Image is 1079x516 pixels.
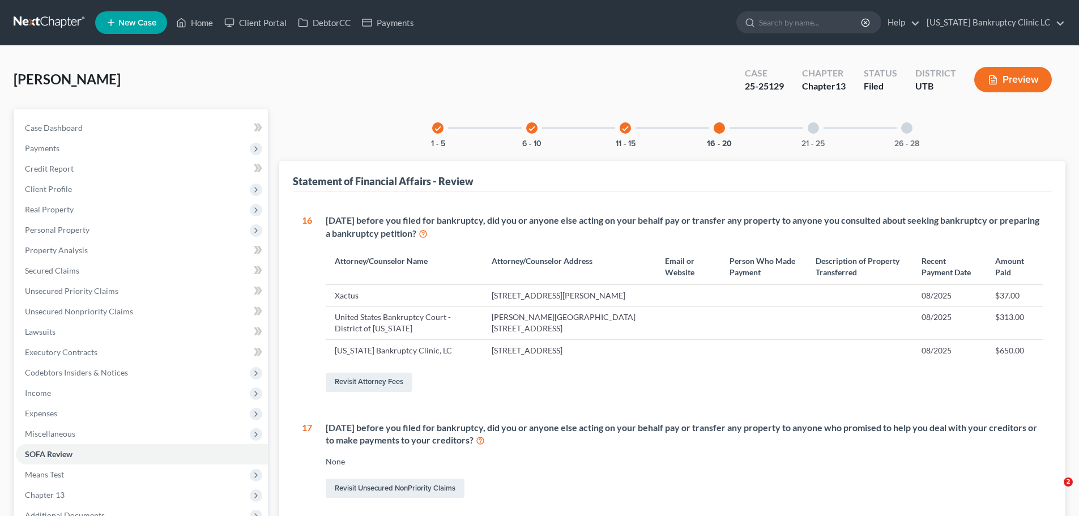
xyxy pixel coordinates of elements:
[326,214,1043,240] div: [DATE] before you filed for bankruptcy, did you or anyone else acting on your behalf pay or trans...
[528,125,536,133] i: check
[302,214,312,394] div: 16
[25,368,128,377] span: Codebtors Insiders & Notices
[16,322,268,342] a: Lawsuits
[16,118,268,138] a: Case Dashboard
[864,67,897,80] div: Status
[25,490,65,500] span: Chapter 13
[25,184,72,194] span: Client Profile
[921,12,1065,33] a: [US_STATE] Bankruptcy Clinic LC
[293,174,474,188] div: Statement of Financial Affairs - Review
[25,408,57,418] span: Expenses
[986,285,1043,306] td: $37.00
[894,140,919,148] button: 26 - 28
[16,281,268,301] a: Unsecured Priority Claims
[16,301,268,322] a: Unsecured Nonpriority Claims
[326,479,464,498] a: Revisit Unsecured NonPriority Claims
[25,143,59,153] span: Payments
[25,306,133,316] span: Unsecured Nonpriority Claims
[25,327,56,336] span: Lawsuits
[912,249,986,284] th: Recent Payment Date
[25,429,75,438] span: Miscellaneous
[326,373,412,392] a: Revisit Attorney Fees
[483,249,656,284] th: Attorney/Counselor Address
[326,249,483,284] th: Attorney/Counselor Name
[356,12,420,33] a: Payments
[522,140,541,148] button: 6 - 10
[25,123,83,133] span: Case Dashboard
[25,225,89,234] span: Personal Property
[170,12,219,33] a: Home
[616,140,636,148] button: 11 - 15
[16,342,268,363] a: Executory Contracts
[759,12,863,33] input: Search by name...
[707,140,732,148] button: 16 - 20
[118,19,156,27] span: New Case
[483,306,656,339] td: [PERSON_NAME][GEOGRAPHIC_DATA] [STREET_ADDRESS]
[483,340,656,361] td: [STREET_ADDRESS]
[16,159,268,179] a: Credit Report
[621,125,629,133] i: check
[302,421,312,501] div: 17
[745,67,784,80] div: Case
[986,340,1043,361] td: $650.00
[326,340,483,361] td: [US_STATE] Bankruptcy Clinic, LC
[326,306,483,339] td: United States Bankruptcy Court - District of [US_STATE]
[745,80,784,93] div: 25-25129
[912,306,986,339] td: 08/2025
[912,285,986,306] td: 08/2025
[801,140,825,148] button: 21 - 25
[656,249,720,284] th: Email or Website
[483,285,656,306] td: [STREET_ADDRESS][PERSON_NAME]
[25,388,51,398] span: Income
[807,249,913,284] th: Description of Property Transferred
[14,71,121,87] span: [PERSON_NAME]
[802,67,846,80] div: Chapter
[1064,477,1073,487] span: 2
[25,347,97,357] span: Executory Contracts
[1040,477,1068,505] iframe: Intercom live chat
[326,456,1043,467] div: None
[986,306,1043,339] td: $313.00
[25,449,72,459] span: SOFA Review
[864,80,897,93] div: Filed
[326,421,1043,447] div: [DATE] before you filed for bankruptcy, did you or anyone else acting on your behalf pay or trans...
[16,240,268,261] a: Property Analysis
[431,140,445,148] button: 1 - 5
[326,285,483,306] td: Xactus
[292,12,356,33] a: DebtorCC
[974,67,1052,92] button: Preview
[25,245,88,255] span: Property Analysis
[16,261,268,281] a: Secured Claims
[882,12,920,33] a: Help
[915,80,956,93] div: UTB
[434,125,442,133] i: check
[915,67,956,80] div: District
[802,80,846,93] div: Chapter
[25,470,64,479] span: Means Test
[912,340,986,361] td: 08/2025
[720,249,807,284] th: Person Who Made Payment
[25,204,74,214] span: Real Property
[986,249,1043,284] th: Amount Paid
[25,286,118,296] span: Unsecured Priority Claims
[16,444,268,464] a: SOFA Review
[25,164,74,173] span: Credit Report
[835,80,846,91] span: 13
[25,266,79,275] span: Secured Claims
[219,12,292,33] a: Client Portal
